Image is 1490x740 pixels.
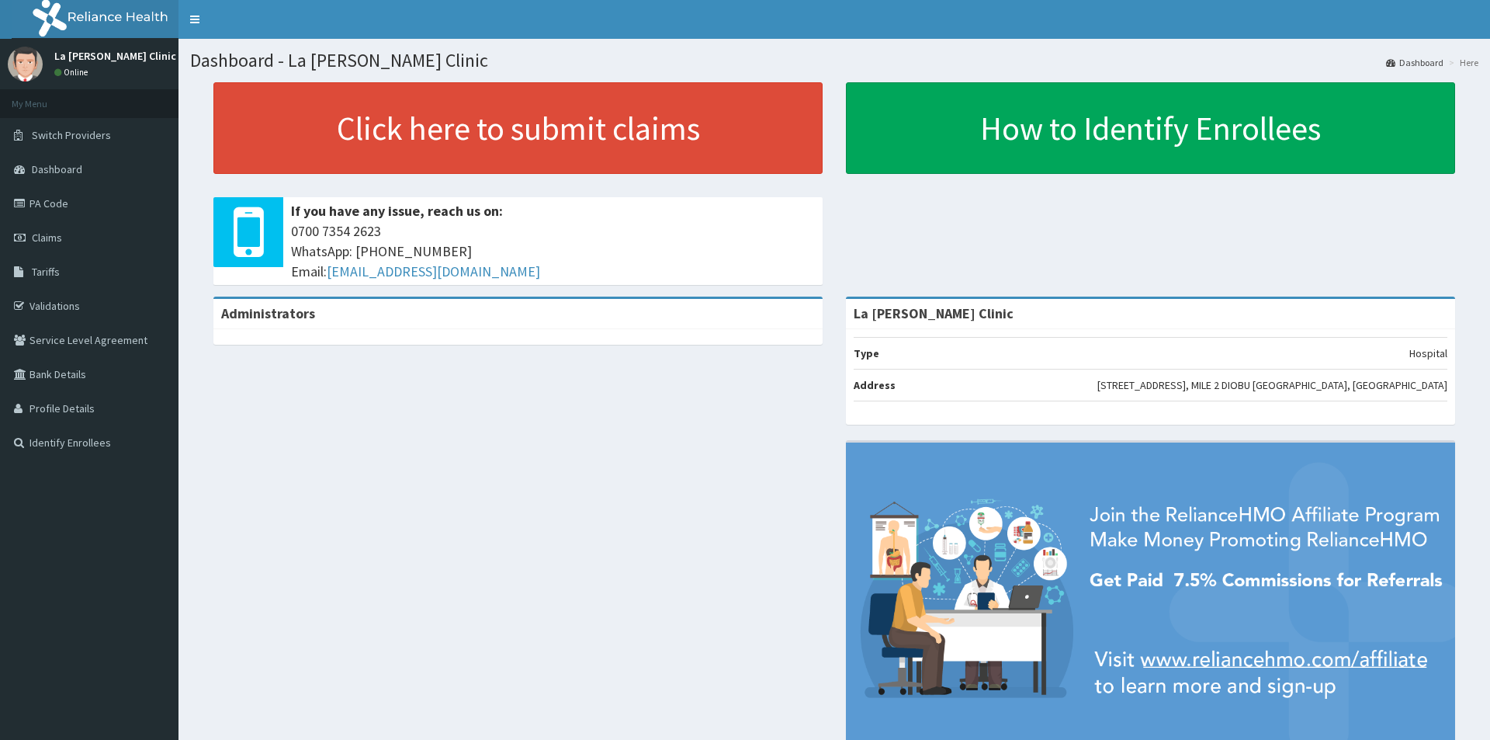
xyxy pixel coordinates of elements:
[32,231,62,245] span: Claims
[1445,56,1478,69] li: Here
[213,82,823,174] a: Click here to submit claims
[8,47,43,82] img: User Image
[854,378,896,392] b: Address
[54,67,92,78] a: Online
[854,346,879,360] b: Type
[32,265,60,279] span: Tariffs
[54,50,176,61] p: La [PERSON_NAME] Clinic
[1386,56,1443,69] a: Dashboard
[190,50,1478,71] h1: Dashboard - La [PERSON_NAME] Clinic
[291,221,815,281] span: 0700 7354 2623 WhatsApp: [PHONE_NUMBER] Email:
[846,82,1455,174] a: How to Identify Enrollees
[32,162,82,176] span: Dashboard
[327,262,540,280] a: [EMAIL_ADDRESS][DOMAIN_NAME]
[1097,377,1447,393] p: [STREET_ADDRESS], MILE 2 DIOBU [GEOGRAPHIC_DATA], [GEOGRAPHIC_DATA]
[1409,346,1447,361] p: Hospital
[221,304,315,322] b: Administrators
[32,128,111,142] span: Switch Providers
[291,202,503,220] b: If you have any issue, reach us on:
[854,304,1014,322] strong: La [PERSON_NAME] Clinic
